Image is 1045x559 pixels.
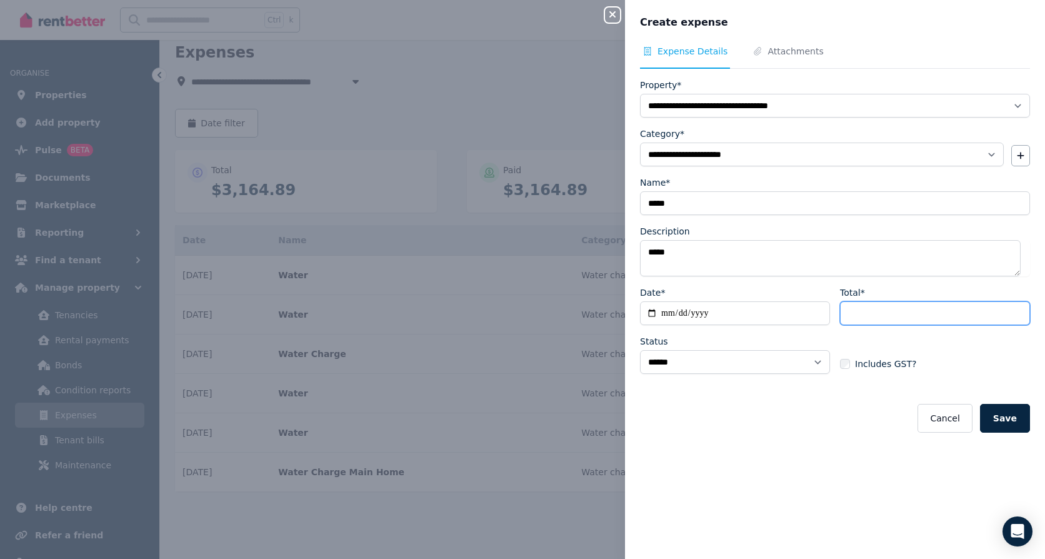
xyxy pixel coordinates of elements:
nav: Tabs [640,45,1030,69]
div: Open Intercom Messenger [1002,516,1032,546]
span: Create expense [640,15,728,30]
label: Property* [640,79,681,91]
label: Description [640,225,690,238]
button: Save [980,404,1030,433]
label: Name* [640,176,670,189]
input: Includes GST? [840,359,850,369]
label: Date* [640,286,665,299]
label: Status [640,335,668,348]
label: Category* [640,128,684,140]
label: Total* [840,286,865,299]
span: Expense Details [657,45,727,58]
span: Attachments [767,45,823,58]
button: Cancel [917,404,972,433]
span: Includes GST? [855,358,916,370]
